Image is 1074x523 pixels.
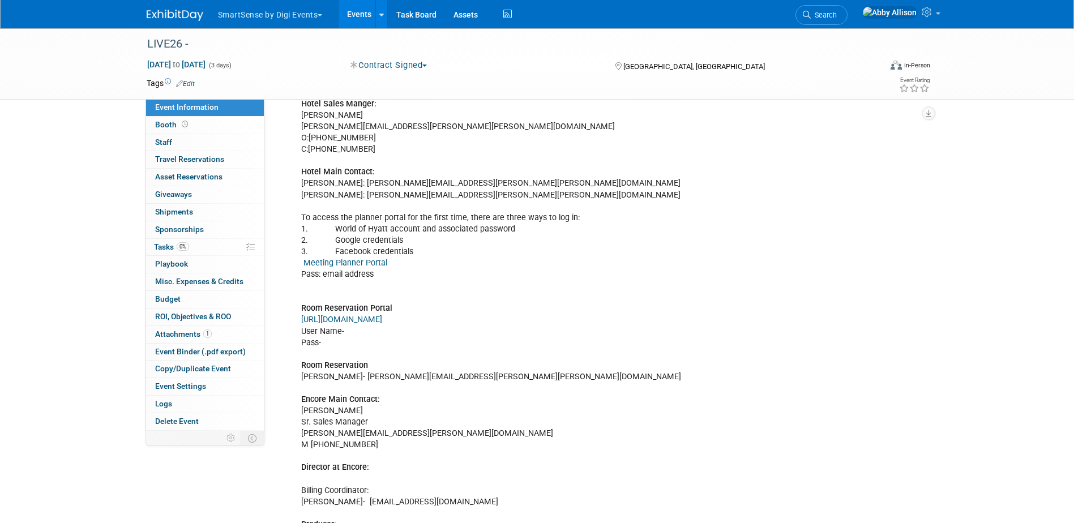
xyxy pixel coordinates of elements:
span: Asset Reservations [155,172,222,181]
a: [URL][DOMAIN_NAME] [301,315,382,324]
span: to [171,60,182,69]
span: Event Binder (.pdf export) [155,347,246,356]
span: Event Information [155,102,219,112]
a: Budget [146,291,264,308]
b: Hotel Sales Manger: [301,99,376,109]
span: Attachments [155,329,212,338]
span: Copy/Duplicate Event [155,364,231,373]
span: Misc. Expenses & Credits [155,277,243,286]
a: Asset Reservations [146,169,264,186]
b: Room Reservation [301,361,368,370]
a: Travel Reservations [146,151,264,168]
span: Sponsorships [155,225,204,234]
span: 1 [203,329,212,338]
td: Personalize Event Tab Strip [221,431,241,445]
a: Search [795,5,848,25]
b: Director at Encore: [301,462,369,472]
span: Travel Reservations [155,155,224,164]
a: Giveaways [146,186,264,203]
a: Shipments [146,204,264,221]
img: Format-Inperson.png [891,61,902,70]
a: Tasks0% [146,239,264,256]
span: Shipments [155,207,193,216]
span: (3 days) [208,62,232,69]
span: Booth not reserved yet [179,120,190,128]
b: Room Reservation Portal [301,303,392,313]
span: Giveaways [155,190,192,199]
a: Event Binder (.pdf export) [146,344,264,361]
a: Logs [146,396,264,413]
span: Event Settings [155,381,206,391]
div: Event Rating [899,78,930,83]
a: Sponsorships [146,221,264,238]
a: Edit [176,80,195,88]
span: 0% [177,242,189,251]
td: Toggle Event Tabs [241,431,264,445]
a: Attachments1 [146,326,264,343]
img: ExhibitDay [147,10,203,21]
span: Budget [155,294,181,303]
a: Booth [146,117,264,134]
a: Event Information [146,99,264,116]
b: Hotel Main Contact: [301,167,375,177]
span: [DATE] [DATE] [147,59,206,70]
span: [GEOGRAPHIC_DATA], [GEOGRAPHIC_DATA] [623,62,765,71]
a: Delete Event [146,413,264,430]
span: Tasks [154,242,189,251]
a: Event Settings [146,378,264,395]
span: ROI, Objectives & ROO [155,312,231,321]
div: LIVE26 - [143,34,864,54]
button: Contract Signed [346,59,431,71]
a: Meeting Planner Portal [303,258,387,268]
span: Logs [155,399,172,408]
a: Staff [146,134,264,151]
span: Delete Event [155,417,199,426]
a: ROI, Objectives & ROO [146,308,264,325]
span: Playbook [155,259,188,268]
span: Booth [155,120,190,129]
td: Tags [147,78,195,89]
span: Search [811,11,837,19]
img: Abby Allison [862,6,917,19]
div: Event Format [814,59,931,76]
div: In-Person [904,61,930,70]
a: Playbook [146,256,264,273]
a: Copy/Duplicate Event [146,361,264,378]
b: Encore Main Contact: [301,395,380,404]
a: Misc. Expenses & Credits [146,273,264,290]
span: Staff [155,138,172,147]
